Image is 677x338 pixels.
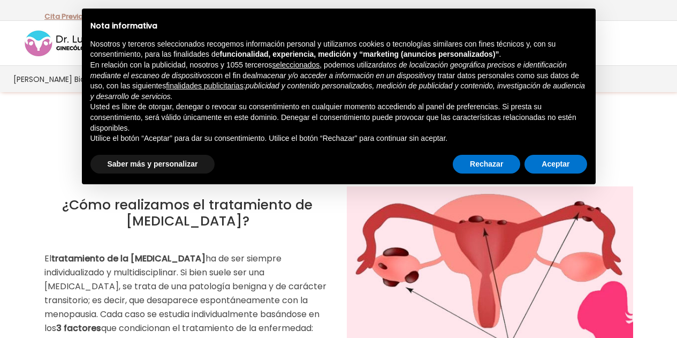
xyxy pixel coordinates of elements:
a: [PERSON_NAME] [12,66,73,92]
button: finalidades publicitarias [166,81,244,92]
h2: ¿Cómo realizamos el tratamiento de [MEDICAL_DATA]? [44,197,331,229]
p: El ha de ser siempre individualizado y multidisciplinar. Si bien suele ser una [MEDICAL_DATA], se... [44,252,331,335]
strong: 3 factores [56,322,101,334]
p: En relación con la publicidad, nosotros y 1055 terceros , podemos utilizar con el fin de y tratar... [90,60,587,102]
p: - [44,10,87,24]
h2: Nota informativa [90,21,587,31]
em: almacenar y/o acceder a información en un dispositivo [251,71,432,80]
button: Saber más y personalizar [90,155,215,174]
p: Nosotros y terceros seleccionados recogemos información personal y utilizamos cookies o tecnologí... [90,39,587,60]
em: publicidad y contenido personalizados, medición de publicidad y contenido, investigación de audie... [90,81,585,101]
button: seleccionados [272,60,320,71]
button: Aceptar [524,155,587,174]
a: Cita Previa [44,11,83,21]
button: Rechazar [453,155,520,174]
strong: funcionalidad, experiencia, medición y “marketing (anuncios personalizados)” [220,50,499,58]
em: datos de localización geográfica precisos e identificación mediante el escaneo de dispositivos [90,61,567,80]
p: Usted es libre de otorgar, denegar o revocar su consentimiento en cualquier momento accediendo al... [90,102,587,133]
strong: tratamiento de la [MEDICAL_DATA] [51,252,206,265]
p: Utilice el botón “Aceptar” para dar su consentimiento. Utilice el botón “Rechazar” para continuar... [90,133,587,144]
span: [PERSON_NAME] [13,73,72,85]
